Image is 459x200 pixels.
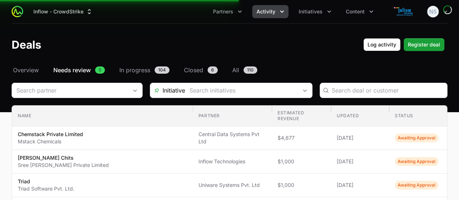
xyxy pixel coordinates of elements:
[257,8,275,15] span: Activity
[278,181,325,189] span: $1,000
[209,5,246,18] button: Partners
[294,5,336,18] button: Initiatives
[231,66,259,74] a: All110
[346,8,365,15] span: Content
[363,38,401,51] button: Log activity
[252,5,288,18] div: Activity menu
[29,5,97,18] div: Supplier switch menu
[95,66,105,74] span: 5
[278,134,325,142] span: $4,677
[198,158,266,165] span: Inflow Technologies
[299,8,323,15] span: Initiatives
[213,8,233,15] span: Partners
[183,66,219,74] a: Closed6
[53,66,91,74] span: Needs review
[150,86,185,95] span: Initiative
[13,66,39,74] span: Overview
[252,5,288,18] button: Activity
[52,66,106,74] a: Needs review5
[12,106,193,126] th: Name
[193,106,272,126] th: Partner
[389,106,447,126] th: Status
[185,83,298,98] input: Search initiatives
[332,86,443,95] input: Search deal or customer
[155,66,169,74] span: 104
[12,6,23,17] img: ActivitySource
[18,138,83,145] p: Mstack Chemicals
[18,178,74,185] p: Triad
[337,181,383,189] span: [DATE]
[363,38,444,51] div: Primary actions
[118,66,171,74] a: In progress104
[337,134,383,142] span: [DATE]
[278,158,325,165] span: $1,000
[403,38,444,51] button: Register deal
[298,83,312,98] div: Open
[184,66,203,74] span: Closed
[408,40,440,49] span: Register deal
[18,154,109,162] p: [PERSON_NAME] Chits
[427,6,439,17] img: Nagaraju S
[119,66,150,74] span: In progress
[208,66,218,74] span: 6
[12,66,40,74] a: Overview
[18,131,83,138] p: Chemstack Private Limited
[18,162,109,169] p: Sree [PERSON_NAME] Private Limited
[272,106,331,126] th: Estimated revenue
[294,5,336,18] div: Initiatives menu
[368,40,396,49] span: Log activity
[12,66,447,74] nav: Deals navigation
[18,185,74,192] p: Triad Software Pvt. Ltd.
[29,5,97,18] button: Inflow - CrowdStrike
[337,158,383,165] span: [DATE]
[198,181,266,189] span: Uniware Systems Pvt. Ltd
[232,66,239,74] span: All
[209,5,246,18] div: Partners menu
[243,66,257,74] span: 110
[12,38,41,51] h1: Deals
[341,5,378,18] div: Content menu
[12,83,128,98] input: Search partner
[331,106,389,126] th: Updated
[23,5,378,18] div: Main navigation
[386,4,421,19] img: Inflow
[198,131,266,145] span: Central Data Systems Pvt Ltd
[128,83,142,98] div: Open
[341,5,378,18] button: Content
